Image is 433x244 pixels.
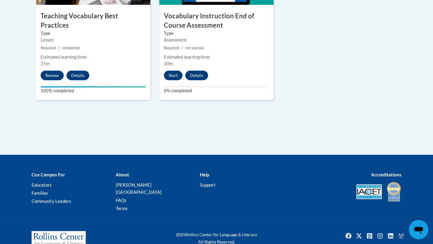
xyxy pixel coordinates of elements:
img: IDA® Accredited [386,181,401,202]
a: Pinterest [365,231,374,241]
b: Help [200,172,209,177]
a: FAQs [116,197,127,203]
span: completed [62,46,80,50]
b: Cox Campus For [32,172,65,177]
span: 25m [41,61,50,66]
div: Lesson [41,37,146,43]
a: [PERSON_NAME][GEOGRAPHIC_DATA] [116,182,161,195]
img: LinkedIn icon [386,231,395,241]
label: Type [41,30,146,37]
h3: Vocabulary Instruction End of Course Assessment [159,11,274,30]
div: Estimated learning time: [164,54,269,60]
button: Review [41,71,64,80]
span: not started [185,46,204,50]
img: Pinterest icon [365,231,374,241]
img: Accredited IACET® Provider [356,184,382,199]
label: Type [164,30,269,37]
a: Families [32,190,48,196]
a: Linkedin [386,231,395,241]
span: 2025 [176,232,186,237]
img: Instagram icon [375,231,385,241]
div: Assessment [164,37,269,43]
button: Details [66,71,89,80]
a: Community Leaders [32,198,71,204]
a: Educators [32,182,52,188]
button: Details [185,71,208,80]
h3: Teaching Vocabulary Best Practices [36,11,150,30]
div: Your progress [41,86,146,87]
img: Facebook icon [344,231,353,241]
button: Start [164,71,183,80]
span: | [182,46,183,50]
span: | [58,46,60,50]
b: Accreditations [371,172,401,177]
span: 30m [164,61,173,66]
span: Required [164,46,179,50]
label: 0% completed [164,87,269,94]
a: Facebook Group [396,231,406,241]
div: Estimated learning time: [41,54,146,60]
label: 100% completed [41,87,146,94]
a: Terms [116,206,128,211]
span: Required [41,46,56,50]
img: Facebook group icon [396,231,406,241]
img: Twitter icon [354,231,364,241]
a: Facebook [344,231,353,241]
b: About [116,172,129,177]
a: Twitter [354,231,364,241]
a: Instagram [375,231,385,241]
a: Support [200,182,216,188]
iframe: Button to launch messaging window [409,220,428,239]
